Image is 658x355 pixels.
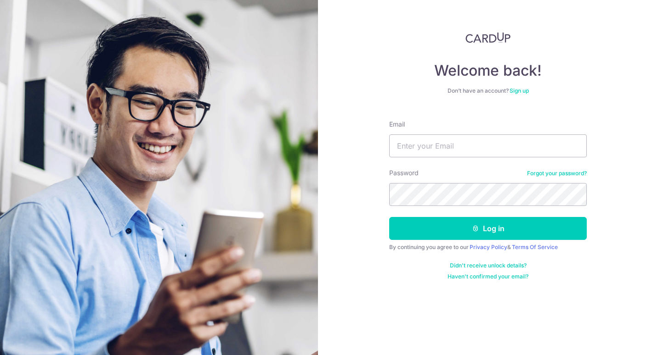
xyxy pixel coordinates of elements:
[389,61,587,80] h4: Welcome back!
[389,134,587,157] input: Enter your Email
[465,32,511,43] img: CardUp Logo
[389,120,405,129] label: Email
[448,273,528,280] a: Haven't confirmed your email?
[389,87,587,94] div: Don’t have an account?
[510,87,529,94] a: Sign up
[512,244,558,250] a: Terms Of Service
[389,244,587,251] div: By continuing you agree to our &
[389,217,587,240] button: Log in
[450,262,527,269] a: Didn't receive unlock details?
[527,170,587,177] a: Forgot your password?
[389,168,419,177] label: Password
[470,244,507,250] a: Privacy Policy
